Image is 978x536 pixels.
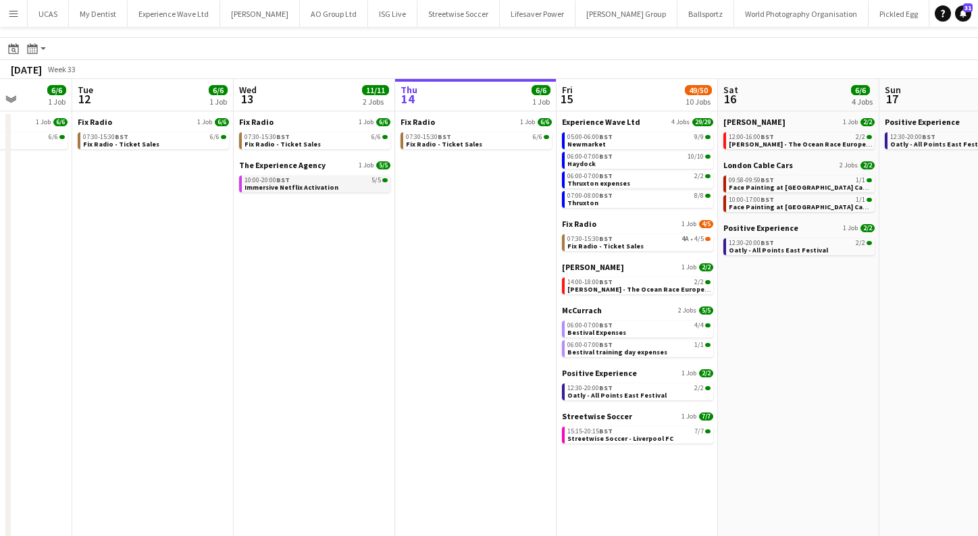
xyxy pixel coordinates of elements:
[562,117,713,127] a: Experience Wave Ltd4 Jobs29/29
[239,160,390,170] a: The Experience Agency1 Job5/5
[244,176,388,191] a: 10:00-20:00BST5/5Immersive Netflix Activation
[567,391,667,400] span: Oatly - All Points East Festival
[721,91,738,107] span: 16
[729,134,774,140] span: 12:00-16:00
[723,223,798,233] span: Positive Experience
[567,342,613,348] span: 06:00-07:00
[867,178,872,182] span: 1/1
[244,134,290,140] span: 07:30-15:30
[671,118,690,126] span: 4 Jobs
[694,134,704,140] span: 9/9
[729,240,774,246] span: 12:30-20:00
[705,429,711,433] span: 7/7
[567,159,596,168] span: Haydock
[599,132,613,141] span: BST
[209,97,227,107] div: 1 Job
[567,348,667,356] span: Bestival training day expenses
[856,177,865,184] span: 1/1
[723,117,786,127] span: Helly Hansen
[567,322,613,329] span: 06:00-07:00
[401,117,552,127] a: Fix Radio1 Job6/6
[128,1,220,27] button: Experience Wave Ltd
[885,117,960,127] span: Positive Experience
[567,179,630,188] span: Thruxton expenses
[761,176,774,184] span: BST
[562,368,637,378] span: Positive Experience
[599,152,613,161] span: BST
[363,97,388,107] div: 2 Jobs
[699,369,713,377] span: 2/2
[677,1,734,27] button: Ballsportz
[567,152,711,167] a: 06:00-07:00BST10/10Haydock
[567,279,613,286] span: 14:00-18:00
[567,192,613,199] span: 07:00-08:00
[567,236,613,242] span: 07:30-15:30
[210,134,220,140] span: 6/6
[567,173,613,180] span: 06:00-07:00
[244,140,321,149] span: Fix Radio - Ticket Sales
[699,263,713,271] span: 2/2
[567,340,711,356] a: 06:00-07:00BST1/1Bestival training day expenses
[562,368,713,411] div: Positive Experience1 Job2/212:30-20:00BST2/2Oatly - All Points East Festival
[567,140,606,149] span: Newmarket
[300,1,368,27] button: AO Group Ltd
[723,160,875,170] a: London Cable Cars2 Jobs2/2
[678,306,696,315] span: 2 Jobs
[562,305,713,368] div: McCurrach2 Jobs5/506:00-07:00BST4/4Bestival Expenses06:00-07:00BST1/1Bestival training day expenses
[885,84,901,96] span: Sun
[239,117,390,160] div: Fix Radio1 Job6/607:30-15:30BST6/6Fix Radio - Ticket Sales
[729,132,872,148] a: 12:00-16:00BST2/2[PERSON_NAME] - The Ocean Race Europe Race Village
[49,134,58,140] span: 6/6
[723,160,875,223] div: London Cable Cars2 Jobs2/209:58-09:59BST1/1Face Painting at [GEOGRAPHIC_DATA] Cable Cars10:00-17:...
[567,198,598,207] span: Thruxton
[599,340,613,349] span: BST
[681,236,689,242] span: 4A
[368,1,417,27] button: ISG Live
[47,85,66,95] span: 6/6
[729,196,774,203] span: 10:00-17:00
[209,85,228,95] span: 6/6
[567,153,613,160] span: 06:00-07:00
[599,171,613,180] span: BST
[28,1,69,27] button: UCAS
[276,176,290,184] span: BST
[694,322,704,329] span: 4/4
[48,97,66,107] div: 1 Job
[76,91,93,107] span: 12
[705,323,711,327] span: 4/4
[562,305,602,315] span: McCurrach
[215,118,229,126] span: 6/6
[78,84,93,96] span: Tue
[681,263,696,271] span: 1 Job
[705,386,711,390] span: 2/2
[599,383,613,392] span: BST
[239,160,390,195] div: The Experience Agency1 Job5/510:00-20:00BST5/5Immersive Netflix Activation
[575,1,677,27] button: [PERSON_NAME] Group
[599,234,613,243] span: BST
[567,385,613,392] span: 12:30-20:00
[860,161,875,169] span: 2/2
[567,134,613,140] span: 05:00-06:00
[856,134,865,140] span: 2/2
[406,134,451,140] span: 07:30-15:30
[883,91,901,107] span: 17
[856,196,865,203] span: 1/1
[244,132,388,148] a: 07:30-15:30BST6/6Fix Radio - Ticket Sales
[694,279,704,286] span: 2/2
[562,262,624,272] span: Helly Hansen
[567,321,711,336] a: 06:00-07:00BST4/4Bestival Expenses
[681,369,696,377] span: 1 Job
[83,134,128,140] span: 07:30-15:30
[83,140,159,149] span: Fix Radio - Ticket Sales
[239,84,257,96] span: Wed
[955,5,971,22] a: 31
[761,238,774,247] span: BST
[239,160,326,170] span: The Experience Agency
[401,84,417,96] span: Thu
[705,194,711,198] span: 8/8
[729,140,908,149] span: Helly Hansen - The Ocean Race Europe Race Village
[734,1,869,27] button: World Photography Organisation
[562,411,713,446] div: Streetwise Soccer1 Job7/715:15-20:15BST7/7Streetwise Soccer - Liverpool FC
[567,234,711,250] a: 07:30-15:30BST4A•4/5Fix Radio - Ticket Sales
[562,411,713,421] a: Streetwise Soccer1 Job7/7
